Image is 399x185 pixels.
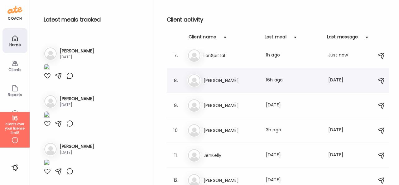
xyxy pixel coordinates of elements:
div: Reports [4,93,26,97]
div: [DATE] [328,127,353,134]
h3: [PERSON_NAME] [60,143,94,150]
img: bg-avatar-default.svg [188,124,200,137]
h3: [PERSON_NAME] [60,48,94,54]
div: 3h ago [266,127,321,134]
h3: [PERSON_NAME] [204,127,258,134]
div: 8. [172,77,180,84]
div: 11. [172,152,180,159]
h2: Client activity [167,15,389,24]
img: bg-avatar-default.svg [188,74,200,87]
img: bg-avatar-default.svg [44,143,57,155]
img: bg-avatar-default.svg [188,149,200,162]
h3: LoriSpittal [204,52,258,59]
img: ate [7,5,22,15]
div: [DATE] [266,177,321,184]
h3: JenKelly [204,152,258,159]
div: [DATE] [60,102,94,108]
div: Last message [327,34,358,44]
img: bg-avatar-default.svg [188,49,200,62]
h3: [PERSON_NAME] [204,77,258,84]
div: 9. [172,102,180,109]
img: images%2FKygmC5XDyGa7KipJDbyCEGQRKsm2%2FZTwamytEV26Oi6VCO2hG%2FCJxJWqIRmVPWChtr1LqS_1080 [44,159,50,168]
div: Clients [4,68,26,72]
div: 16 [2,114,27,122]
div: 7. [172,52,180,59]
img: bg-avatar-default.svg [44,47,57,60]
div: [DATE] [328,152,353,159]
div: Last meal [265,34,286,44]
div: [DATE] [60,150,94,155]
h3: [PERSON_NAME] [204,177,258,184]
img: images%2FxDgHOAs7mcVPnXstKkbwvaXWkwF2%2FVBepQxuPDquXMrjmeylz%2FDbz4G51FexaZwGp90KhT_1080 [44,111,50,120]
div: [DATE] [266,152,321,159]
h3: [PERSON_NAME] [204,102,258,109]
div: [DATE] [60,54,94,60]
div: 12. [172,177,180,184]
div: Client name [189,34,217,44]
div: clients over your license limit! [2,122,27,135]
div: [DATE] [328,77,353,84]
h3: [PERSON_NAME] [60,95,94,102]
div: Home [4,43,26,47]
div: 16h ago [266,77,321,84]
h2: Latest meals tracked [44,15,144,24]
div: Just now [328,52,353,59]
div: 1h ago [266,52,321,59]
img: images%2FhxJHcY0CUMWWudkm1AkmnKk4XNQ2%2FtvCAGhcgIb3z065nWFra%2Fyh2s6bxpwhvaKfLjAbRY_1080 [44,64,50,72]
div: [DATE] [266,102,321,109]
div: coach [8,16,22,21]
img: bg-avatar-default.svg [188,99,200,112]
div: 10. [172,127,180,134]
img: bg-avatar-default.svg [44,95,57,108]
